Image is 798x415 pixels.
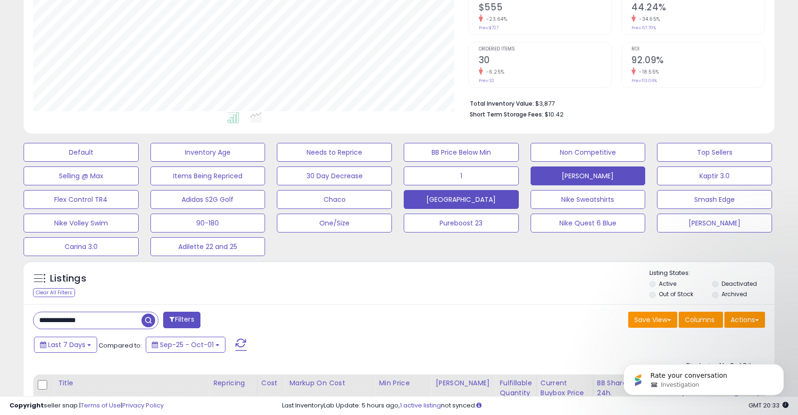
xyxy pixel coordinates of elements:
button: Actions [724,312,765,328]
button: Top Sellers [657,143,772,162]
button: 90-180 [150,214,266,232]
button: 1 [404,166,519,185]
h5: Listings [50,272,86,285]
div: Current Buybox Price [540,378,589,398]
button: Sep-25 - Oct-01 [146,337,225,353]
div: Min Price [379,378,427,388]
b: Short Term Storage Fees: [470,110,543,118]
div: Title [58,378,205,388]
button: BB Price Below Min [404,143,519,162]
a: 1 active listing [400,401,441,410]
p: Listing States: [649,269,774,278]
b: Total Inventory Value: [470,100,534,108]
button: Non Competitive [531,143,646,162]
span: ROI [632,47,765,52]
small: Prev: 67.70% [632,25,656,31]
small: -23.64% [483,16,507,23]
div: Fulfillable Quantity [499,378,532,398]
div: BB Share 24h. [597,378,632,398]
small: Prev: 32 [479,78,494,83]
button: 30 Day Decrease [277,166,392,185]
h2: $555 [479,2,612,15]
button: Smash Edge [657,190,772,209]
button: Filters [163,312,200,328]
small: Prev: $727 [479,25,499,31]
div: Repricing [213,378,253,388]
button: Save View [628,312,677,328]
span: Last 7 Days [48,340,85,349]
span: Columns [685,315,715,324]
strong: Copyright [9,401,44,410]
div: Clear All Filters [33,288,75,297]
small: -18.55% [636,68,659,75]
a: Terms of Use [81,401,121,410]
h2: 30 [479,55,612,67]
small: -34.65% [636,16,660,23]
button: Default [24,143,139,162]
span: Ordered Items [479,47,612,52]
div: [PERSON_NAME] [435,378,491,388]
button: [PERSON_NAME] [657,214,772,232]
button: Flex Control TR4 [24,190,139,209]
label: Active [659,280,676,288]
label: Out of Stock [659,290,693,298]
button: Selling @ Max [24,166,139,185]
button: Adidas S2G Golf [150,190,266,209]
th: The percentage added to the cost of goods (COGS) that forms the calculator for Min & Max prices. [285,374,375,412]
div: Cost [261,378,282,388]
label: Archived [722,290,747,298]
small: -6.25% [483,68,505,75]
span: $10.42 [545,110,564,119]
button: Carina 3.0 [24,237,139,256]
button: Chaco [277,190,392,209]
iframe: Intercom notifications message [609,344,798,410]
button: [PERSON_NAME] [531,166,646,185]
button: Needs to Reprice [277,143,392,162]
div: Last InventoryLab Update: 5 hours ago, not synced. [282,401,789,410]
button: Nike Volley Swim [24,214,139,232]
button: Adilette 22 and 25 [150,237,266,256]
button: Nike Quest 6 Blue [531,214,646,232]
div: Markup on Cost [289,378,371,388]
a: Privacy Policy [122,401,164,410]
li: $3,877 [470,97,758,108]
h2: 92.09% [632,55,765,67]
button: Kaptir 3.0 [657,166,772,185]
button: One/Size [277,214,392,232]
h2: 44.24% [632,2,765,15]
button: [GEOGRAPHIC_DATA] [404,190,519,209]
button: Pureboost 23 [404,214,519,232]
span: Sep-25 - Oct-01 [160,340,214,349]
span: Compared to: [99,341,142,350]
button: Nike Sweatshirts [531,190,646,209]
div: seller snap | | [9,401,164,410]
button: Inventory Age [150,143,266,162]
label: Deactivated [722,280,757,288]
button: Last 7 Days [34,337,97,353]
button: Items Being Repriced [150,166,266,185]
small: Prev: 113.06% [632,78,657,83]
button: Columns [679,312,723,328]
